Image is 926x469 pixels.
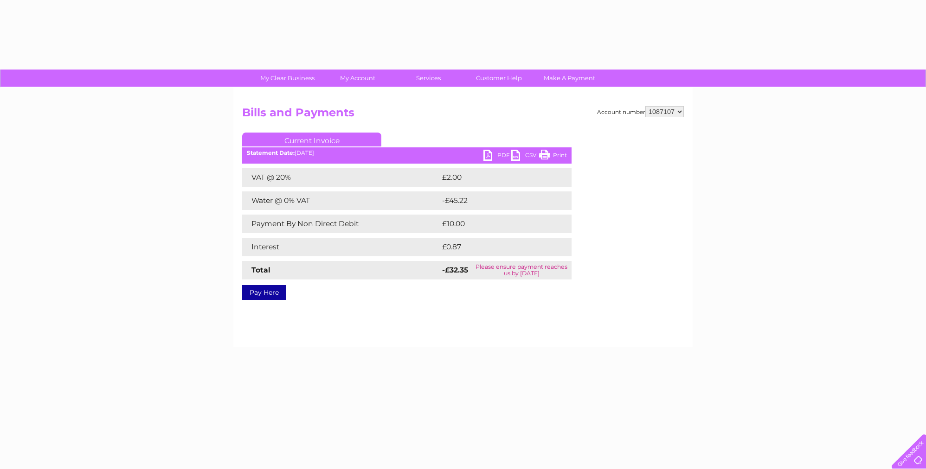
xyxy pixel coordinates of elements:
[511,150,539,163] a: CSV
[471,261,572,279] td: Please ensure payment reaches us by [DATE]
[242,168,440,187] td: VAT @ 20%
[247,149,295,156] b: Statement Date:
[440,168,550,187] td: £2.00
[242,215,440,233] td: Payment By Non Direct Debit
[249,70,326,87] a: My Clear Business
[242,285,286,300] a: Pay Here
[539,150,567,163] a: Print
[531,70,608,87] a: Make A Payment
[597,106,684,117] div: Account number
[461,70,537,87] a: Customer Help
[483,150,511,163] a: PDF
[242,191,440,210] td: Water @ 0% VAT
[440,191,554,210] td: -£45.22
[440,215,553,233] td: £10.00
[242,238,440,256] td: Interest
[390,70,467,87] a: Services
[442,266,468,274] strong: -£32.35
[320,70,396,87] a: My Account
[242,106,684,124] h2: Bills and Payments
[242,133,381,146] a: Current Invoice
[251,266,270,274] strong: Total
[440,238,550,256] td: £0.87
[242,150,572,156] div: [DATE]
